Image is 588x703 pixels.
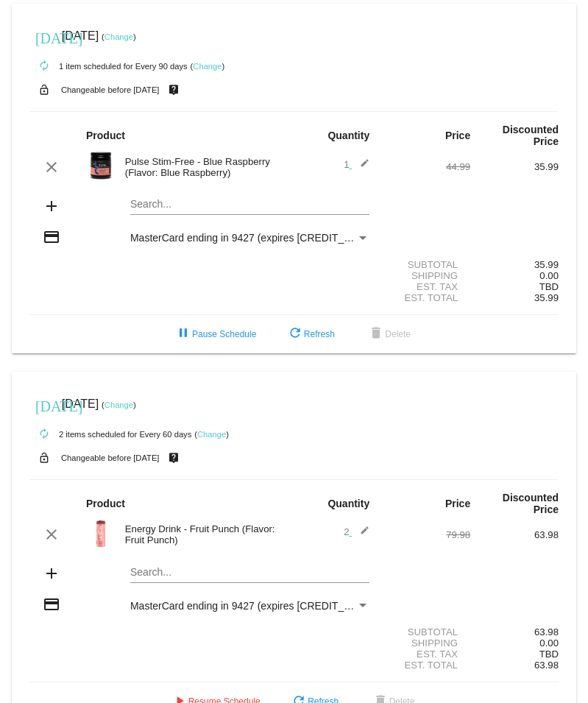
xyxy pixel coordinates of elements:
div: Shipping [382,637,470,649]
button: Delete [355,321,422,347]
img: Image-1-Energy-Drink-Fruit-Punch-1000x1000-v2-Transp.png [86,519,116,548]
div: 35.99 [470,259,559,270]
strong: Quantity [327,498,369,509]
div: 79.98 [382,529,470,540]
div: Est. Tax [382,281,470,292]
div: Est. Total [382,292,470,303]
div: 63.98 [470,529,559,540]
mat-icon: credit_card [43,228,60,246]
span: 35.99 [534,292,559,303]
div: Pulse Stim-Free - Blue Raspberry (Flavor: Blue Raspberry) [118,156,294,178]
small: Changeable before [DATE] [61,85,160,94]
a: Change [105,400,133,409]
span: TBD [539,281,559,292]
span: MasterCard ending in 9427 (expires [CREDIT_CARD_DATA]) [130,232,411,244]
button: Pause Schedule [163,321,268,347]
strong: Discounted Price [503,124,559,147]
mat-icon: [DATE] [35,396,53,414]
mat-select: Payment Method [130,600,369,612]
mat-icon: lock_open [35,80,53,99]
div: 44.99 [382,161,470,172]
div: Est. Tax [382,649,470,660]
div: Energy Drink - Fruit Punch (Flavor: Fruit Punch) [118,523,294,545]
mat-icon: clear [43,526,60,543]
strong: Product [86,498,125,509]
mat-select: Payment Method [130,232,369,244]
mat-icon: credit_card [43,596,60,613]
button: Refresh [274,321,347,347]
img: PulseSF-20S-Blue-Raspb-Transp.png [86,151,116,180]
strong: Product [86,130,125,141]
div: Est. Total [382,660,470,671]
div: 63.98 [470,626,559,637]
mat-icon: autorenew [35,425,53,443]
mat-icon: edit [352,158,369,176]
mat-icon: clear [43,158,60,176]
small: ( ) [191,62,225,71]
span: 1 [344,159,369,170]
small: 2 items scheduled for Every 60 days [29,430,191,439]
div: Subtotal [382,259,470,270]
mat-icon: add [43,197,60,215]
mat-icon: edit [352,526,369,543]
mat-icon: refresh [286,325,304,343]
div: 35.99 [470,161,559,172]
div: Shipping [382,270,470,281]
strong: Discounted Price [503,492,559,515]
span: Refresh [286,329,335,339]
small: Changeable before [DATE] [61,453,160,462]
mat-icon: live_help [165,80,183,99]
strong: Quantity [327,130,369,141]
small: ( ) [102,400,136,409]
a: Change [105,32,133,41]
mat-icon: delete [367,325,385,343]
small: ( ) [194,430,229,439]
span: MasterCard ending in 9427 (expires [CREDIT_CARD_DATA]) [130,600,411,612]
span: TBD [539,649,559,660]
mat-icon: add [43,565,60,582]
mat-icon: lock_open [35,448,53,467]
span: 2 [344,526,369,537]
span: Pause Schedule [174,329,256,339]
mat-icon: live_help [165,448,183,467]
strong: Price [445,130,470,141]
span: 63.98 [534,660,559,671]
small: 1 item scheduled for Every 90 days [29,62,188,71]
mat-icon: [DATE] [35,28,53,46]
a: Change [197,430,226,439]
span: 0.00 [539,637,559,649]
small: ( ) [102,32,136,41]
a: Change [193,62,222,71]
input: Search... [130,567,369,579]
strong: Price [445,498,470,509]
mat-icon: pause [174,325,192,343]
div: Subtotal [382,626,470,637]
span: 0.00 [539,270,559,281]
mat-icon: autorenew [35,57,53,75]
span: Delete [367,329,411,339]
input: Search... [130,199,369,211]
